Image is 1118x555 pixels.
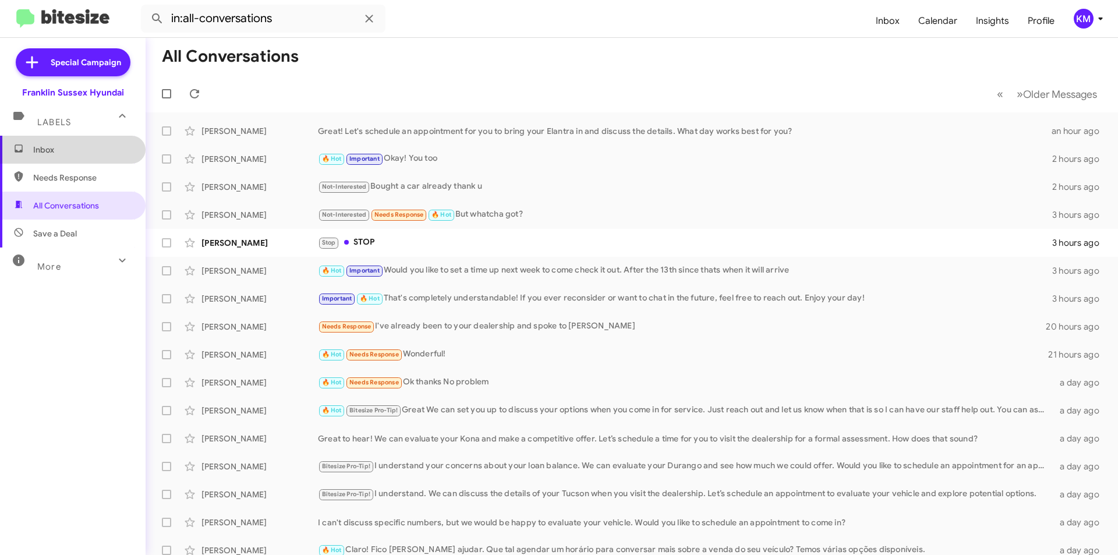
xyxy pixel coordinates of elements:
[318,292,1052,305] div: That's completely understandable! If you ever reconsider or want to chat in the future, feel free...
[22,87,124,98] div: Franklin Sussex Hyundai
[318,264,1052,277] div: Would you like to set a time up next week to come check it out. After the 13th since thats when i...
[33,172,132,183] span: Needs Response
[866,4,909,38] a: Inbox
[201,349,318,360] div: [PERSON_NAME]
[322,323,372,330] span: Needs Response
[162,47,299,66] h1: All Conversations
[318,152,1052,165] div: Okay! You too
[201,517,318,528] div: [PERSON_NAME]
[318,376,1053,389] div: Ok thanks No problem
[201,181,318,193] div: [PERSON_NAME]
[141,5,385,33] input: Search
[318,125,1052,137] div: Great! Let's schedule an appointment for you to bring your Elantra in and discuss the details. Wh...
[51,56,121,68] span: Special Campaign
[322,406,342,414] span: 🔥 Hot
[1052,237,1109,249] div: 3 hours ago
[349,155,380,162] span: Important
[1064,9,1105,29] button: KM
[201,153,318,165] div: [PERSON_NAME]
[1017,87,1023,101] span: »
[201,209,318,221] div: [PERSON_NAME]
[349,379,399,386] span: Needs Response
[1023,88,1097,101] span: Older Messages
[318,404,1053,417] div: Great We can set you up to discuss your options when you come in for service. Just reach out and ...
[37,261,61,272] span: More
[1053,377,1109,388] div: a day ago
[201,321,318,333] div: [PERSON_NAME]
[374,211,424,218] span: Needs Response
[1053,461,1109,472] div: a day ago
[990,82,1010,106] button: Previous
[322,211,367,218] span: Not-Interested
[318,180,1052,193] div: Bought a car already thank u
[201,489,318,500] div: [PERSON_NAME]
[1052,153,1109,165] div: 2 hours ago
[201,405,318,416] div: [PERSON_NAME]
[322,155,342,162] span: 🔥 Hot
[997,87,1003,101] span: «
[318,320,1046,333] div: I've already been to your dealership and spoke to [PERSON_NAME]
[1053,489,1109,500] div: a day ago
[201,377,318,388] div: [PERSON_NAME]
[1018,4,1064,38] a: Profile
[318,517,1053,528] div: I can't discuss specific numbers, but we would be happy to evaluate your vehicle. Would you like ...
[16,48,130,76] a: Special Campaign
[201,125,318,137] div: [PERSON_NAME]
[322,379,342,386] span: 🔥 Hot
[349,406,398,414] span: Bitesize Pro-Tip!
[318,348,1048,361] div: Wonderful!
[201,265,318,277] div: [PERSON_NAME]
[33,228,77,239] span: Save a Deal
[990,82,1104,106] nav: Page navigation example
[1053,405,1109,416] div: a day ago
[1052,209,1109,221] div: 3 hours ago
[360,295,380,302] span: 🔥 Hot
[349,351,399,358] span: Needs Response
[1053,517,1109,528] div: a day ago
[322,183,367,190] span: Not-Interested
[37,117,71,128] span: Labels
[1052,265,1109,277] div: 3 hours ago
[349,267,380,274] span: Important
[1010,82,1104,106] button: Next
[322,239,336,246] span: Stop
[322,462,370,470] span: Bitesize Pro-Tip!
[322,546,342,554] span: 🔥 Hot
[1074,9,1094,29] div: KM
[318,208,1052,221] div: But whatcha got?
[322,295,352,302] span: Important
[318,487,1053,501] div: I understand. We can discuss the details of your Tucson when you visit the dealership. Let’s sche...
[1053,433,1109,444] div: a day ago
[33,144,132,155] span: Inbox
[201,461,318,472] div: [PERSON_NAME]
[318,459,1053,473] div: I understand your concerns about your loan balance. We can evaluate your Durango and see how much...
[1052,181,1109,193] div: 2 hours ago
[201,237,318,249] div: [PERSON_NAME]
[431,211,451,218] span: 🔥 Hot
[201,293,318,305] div: [PERSON_NAME]
[1052,125,1109,137] div: an hour ago
[1052,293,1109,305] div: 3 hours ago
[318,236,1052,249] div: STOP
[201,433,318,444] div: [PERSON_NAME]
[33,200,99,211] span: All Conversations
[318,433,1053,444] div: Great to hear! We can evaluate your Kona and make a competitive offer. Let’s schedule a time for ...
[967,4,1018,38] a: Insights
[322,490,370,498] span: Bitesize Pro-Tip!
[1046,321,1109,333] div: 20 hours ago
[909,4,967,38] a: Calendar
[1048,349,1109,360] div: 21 hours ago
[322,267,342,274] span: 🔥 Hot
[322,351,342,358] span: 🔥 Hot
